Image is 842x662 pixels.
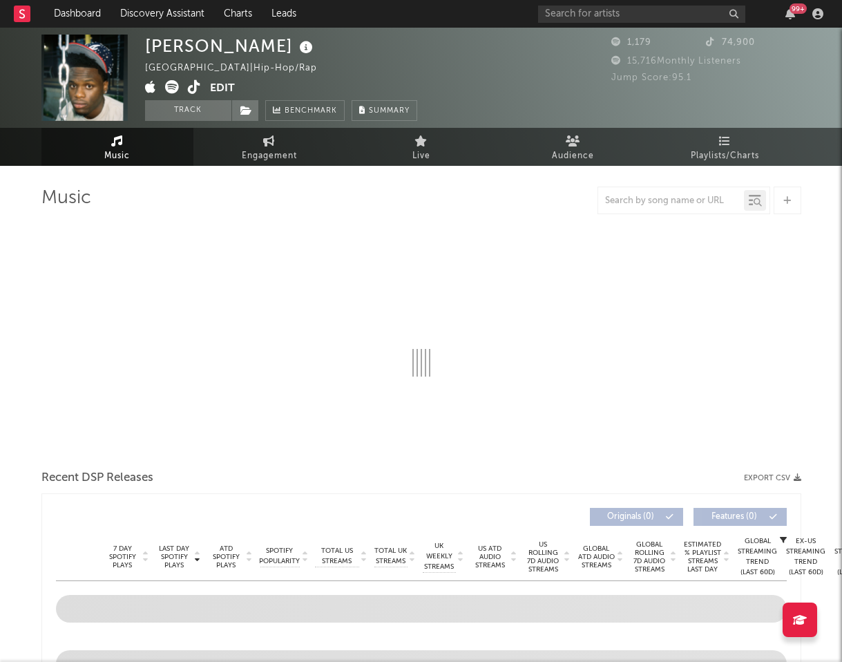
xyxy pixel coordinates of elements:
[785,536,827,578] div: Ex-US Streaming Trend (Last 60D)
[524,540,562,574] span: US Rolling 7D Audio Streams
[471,545,509,569] span: US ATD Audio Streams
[242,148,297,164] span: Engagement
[41,128,193,166] a: Music
[552,148,594,164] span: Audience
[104,148,130,164] span: Music
[104,545,141,569] span: 7 Day Spotify Plays
[145,35,316,57] div: [PERSON_NAME]
[611,73,691,82] span: Jump Score: 95.1
[744,474,801,482] button: Export CSV
[369,107,410,115] span: Summary
[590,508,683,526] button: Originals(0)
[611,38,651,47] span: 1,179
[145,100,231,121] button: Track
[193,128,345,166] a: Engagement
[352,100,417,121] button: Summary
[649,128,801,166] a: Playlists/Charts
[145,60,333,77] div: [GEOGRAPHIC_DATA] | Hip-Hop/Rap
[785,8,795,19] button: 99+
[577,545,615,569] span: Global ATD Audio Streams
[156,545,193,569] span: Last Day Spotify Plays
[790,3,807,14] div: 99 +
[412,148,430,164] span: Live
[598,196,744,207] input: Search by song name or URL
[737,536,778,578] div: Global Streaming Trend (Last 60D)
[702,513,766,521] span: Features ( 0 )
[208,545,245,569] span: ATD Spotify Plays
[611,57,741,66] span: 15,716 Monthly Listeners
[599,513,662,521] span: Originals ( 0 )
[374,546,408,567] span: Total UK Streams
[265,100,345,121] a: Benchmark
[706,38,755,47] span: 74,900
[315,546,359,567] span: Total US Streams
[41,470,153,486] span: Recent DSP Releases
[345,128,497,166] a: Live
[259,546,300,567] span: Spotify Popularity
[691,148,759,164] span: Playlists/Charts
[538,6,745,23] input: Search for artists
[684,540,722,574] span: Estimated % Playlist Streams Last Day
[423,541,456,572] span: UK Weekly Streams
[285,103,337,120] span: Benchmark
[210,80,235,97] button: Edit
[693,508,787,526] button: Features(0)
[497,128,649,166] a: Audience
[631,540,669,574] span: Global Rolling 7D Audio Streams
